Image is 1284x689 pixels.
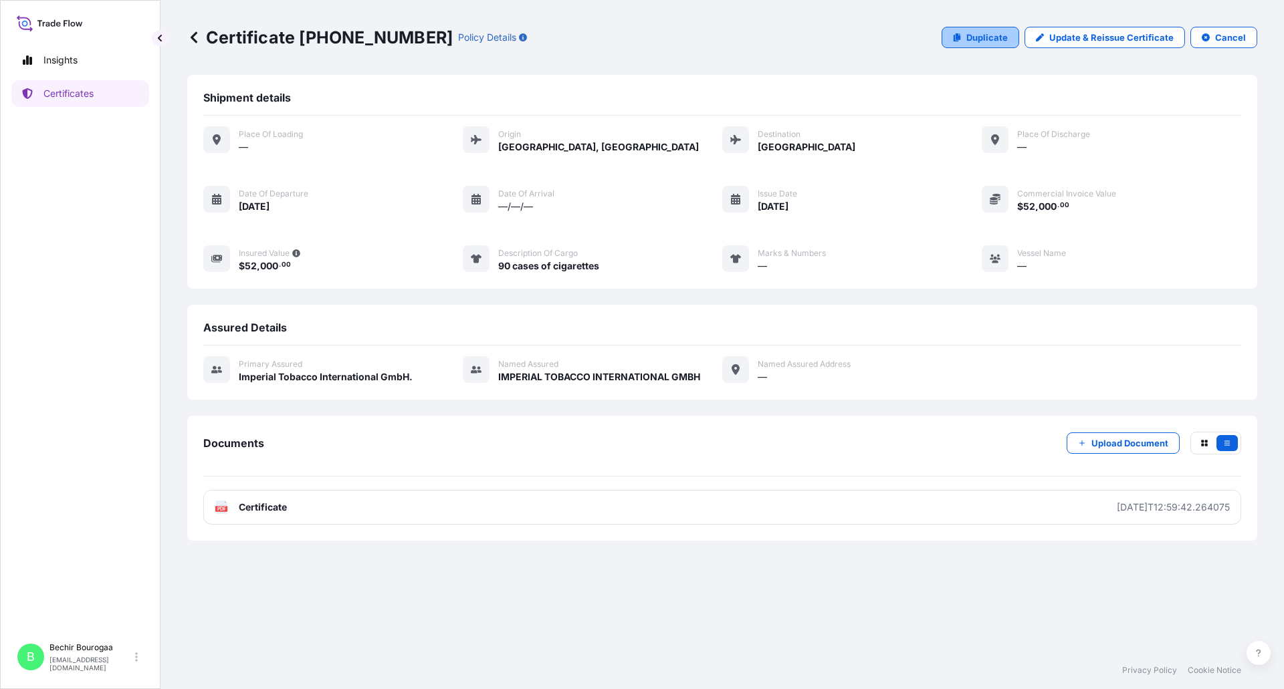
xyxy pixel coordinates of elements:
a: Cookie Notice [1188,665,1241,676]
span: Issue Date [758,188,797,199]
span: 52 [245,261,257,271]
span: , [257,261,260,271]
p: Update & Reissue Certificate [1049,31,1174,44]
a: Privacy Policy [1122,665,1177,676]
span: Description of cargo [498,248,578,259]
span: [GEOGRAPHIC_DATA] [758,140,855,154]
button: Upload Document [1067,432,1180,454]
span: Place of discharge [1017,129,1090,140]
span: Assured Details [203,321,287,334]
p: Certificate [PHONE_NUMBER] [187,27,453,48]
span: $ [1017,202,1023,211]
span: 90 cases of cigarettes [498,259,599,273]
span: [GEOGRAPHIC_DATA], [GEOGRAPHIC_DATA] [498,140,699,154]
a: Duplicate [942,27,1019,48]
span: Named Assured Address [758,359,851,370]
span: Shipment details [203,91,291,104]
span: Date of departure [239,188,308,199]
span: —/—/— [498,200,533,213]
a: Certificates [11,80,149,107]
span: — [1017,140,1027,154]
span: . [279,263,281,267]
span: 52 [1023,202,1035,211]
span: — [758,259,767,273]
span: [DATE] [239,200,270,213]
p: Bechir Bourogaa [49,642,132,653]
span: , [1035,202,1039,211]
span: Certificate [239,501,287,514]
span: B [27,650,35,664]
span: Primary assured [239,359,302,370]
span: — [1017,259,1027,273]
div: [DATE]T12:59:42.264075 [1117,501,1230,514]
a: PDFCertificate[DATE]T12:59:42.264075 [203,490,1241,525]
span: Vessel Name [1017,248,1066,259]
span: Commercial Invoice Value [1017,188,1116,199]
p: Policy Details [458,31,516,44]
span: — [239,140,248,154]
p: Duplicate [966,31,1008,44]
span: Documents [203,436,264,450]
text: PDF [217,507,226,511]
span: — [758,370,767,384]
span: IMPERIAL TOBACCO INTERNATIONAL GMBH [498,370,700,384]
p: [EMAIL_ADDRESS][DOMAIN_NAME] [49,656,132,672]
span: $ [239,261,245,271]
span: Place of Loading [239,129,303,140]
span: Origin [498,129,521,140]
a: Insights [11,47,149,74]
span: Insured Value [239,248,290,259]
p: Cancel [1215,31,1246,44]
span: [DATE] [758,200,788,213]
span: 000 [260,261,278,271]
span: . [1057,203,1059,208]
span: Imperial Tobacco International GmbH. [239,370,413,384]
p: Certificates [43,87,94,100]
a: Update & Reissue Certificate [1025,27,1185,48]
span: 000 [1039,202,1057,211]
span: Destination [758,129,800,140]
p: Upload Document [1091,436,1168,450]
span: Marks & Numbers [758,248,826,259]
span: 00 [282,263,291,267]
span: Named Assured [498,359,558,370]
p: Insights [43,53,78,67]
span: Date of arrival [498,188,554,199]
span: 00 [1060,203,1069,208]
button: Cancel [1190,27,1257,48]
